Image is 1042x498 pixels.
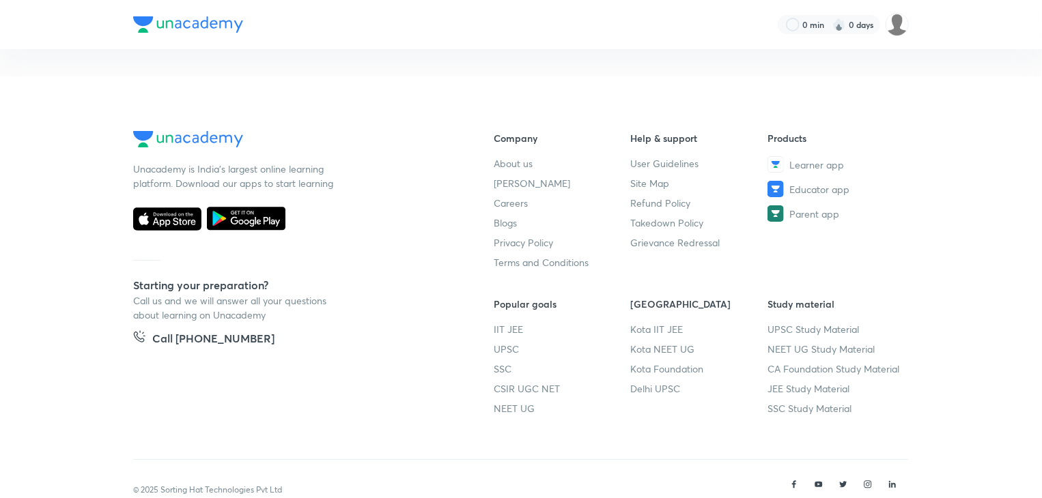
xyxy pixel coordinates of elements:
a: User Guidelines [631,156,768,171]
a: NEET UG Study Material [768,342,905,356]
h6: Products [768,131,905,145]
a: Kota NEET UG [631,342,768,356]
a: Company Logo [133,131,450,151]
a: Delhi UPSC [631,381,768,396]
h6: Study material [768,297,905,311]
span: Parent app [789,207,839,221]
a: Kota Foundation [631,362,768,376]
a: Grievance Redressal [631,235,768,250]
h6: Company [494,131,631,145]
a: Learner app [768,156,905,173]
img: Learner app [768,156,784,173]
a: Site Map [631,176,768,190]
a: Refund Policy [631,196,768,210]
img: Educator app [768,181,784,197]
p: Unacademy is India’s largest online learning platform. Download our apps to start learning [133,162,338,190]
a: IIT JEE [494,322,631,336]
p: © 2025 Sorting Hat Technologies Pvt Ltd [133,484,282,496]
a: About us [494,156,631,171]
h5: Call [PHONE_NUMBER] [152,330,274,349]
span: Careers [494,196,528,210]
a: SSC [494,362,631,376]
img: Company Logo [133,16,243,33]
a: CA Foundation Study Material [768,362,905,376]
a: NEET UG [494,401,631,415]
a: Call [PHONE_NUMBER] [133,330,274,349]
a: UPSC Study Material [768,322,905,336]
img: Parent app [768,205,784,222]
a: CSIR UGC NET [494,381,631,396]
img: Company Logo [133,131,243,147]
a: Kota IIT JEE [631,322,768,336]
a: Blogs [494,216,631,230]
h6: Help & support [631,131,768,145]
a: [PERSON_NAME] [494,176,631,190]
a: Careers [494,196,631,210]
a: Educator app [768,181,905,197]
p: Call us and we will answer all your questions about learning on Unacademy [133,293,338,322]
h6: [GEOGRAPHIC_DATA] [631,297,768,311]
a: Takedown Policy [631,216,768,230]
img: Anshika Pandey [886,13,909,36]
a: JEE Study Material [768,381,905,396]
a: Parent app [768,205,905,222]
a: Terms and Conditions [494,255,631,269]
h5: Starting your preparation? [133,277,450,293]
img: streak [832,18,846,31]
a: Privacy Policy [494,235,631,250]
span: Learner app [789,158,844,172]
a: UPSC [494,342,631,356]
a: SSC Study Material [768,401,905,415]
h6: Popular goals [494,297,631,311]
span: Educator app [789,182,849,196]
